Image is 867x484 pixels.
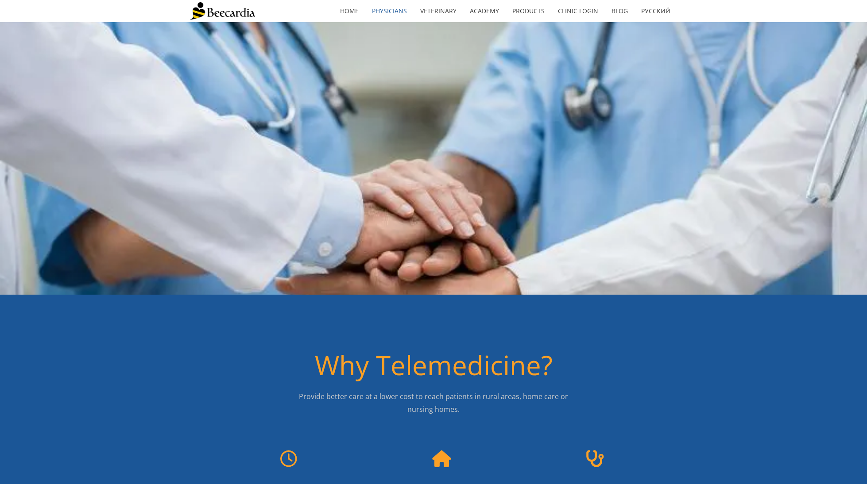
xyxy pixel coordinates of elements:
[333,1,365,21] a: home
[635,1,677,21] a: Русский
[365,1,414,21] a: Physicians
[605,1,635,21] a: Blog
[463,1,506,21] a: Academy
[506,1,551,21] a: Products
[190,2,255,20] img: Beecardia
[551,1,605,21] a: Clinic Login
[299,392,568,414] span: Provide better care at a lower cost to reach patients in rural areas, home care or nursing homes.
[414,1,463,21] a: Veterinary
[315,347,553,383] span: Why Telemedicine?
